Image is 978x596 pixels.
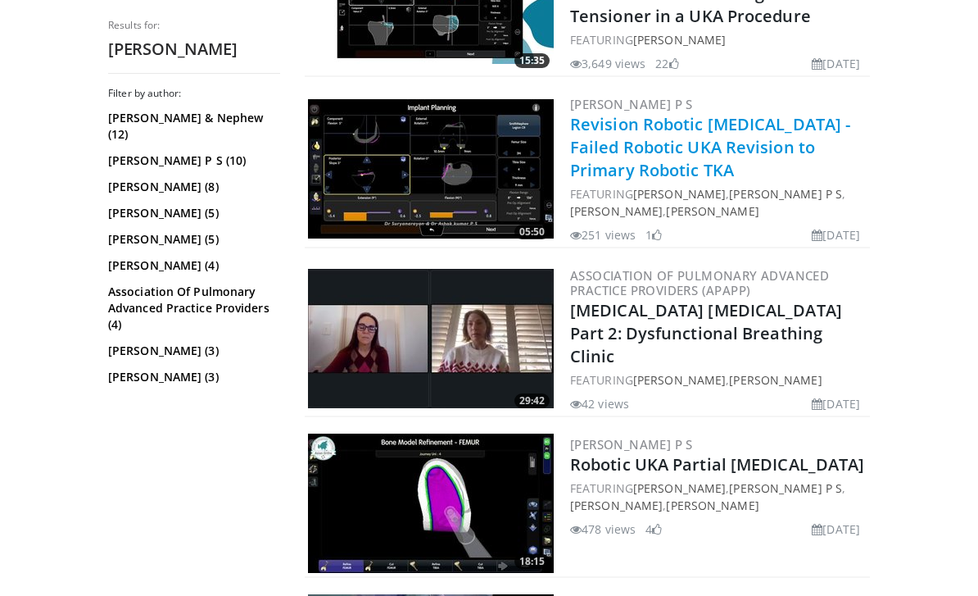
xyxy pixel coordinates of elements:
a: 05:50 [308,99,554,239]
a: [PERSON_NAME] [666,498,758,513]
a: Association Of Pulmonary Advanced Practice Providers (4) [108,284,276,333]
a: [PERSON_NAME] [666,203,758,219]
a: [PERSON_NAME] [570,498,663,513]
a: [PERSON_NAME] P S [729,480,842,496]
span: 29:42 [514,394,550,408]
a: [PERSON_NAME] (3) [108,343,276,359]
div: FEATURING , , , [570,185,867,220]
li: 3,649 views [570,55,645,72]
a: [PERSON_NAME] P S [570,436,693,453]
li: 22 [655,55,678,72]
h3: Filter by author: [108,87,280,100]
li: [DATE] [812,55,860,72]
a: 18:15 [308,434,554,573]
span: 15:35 [514,53,550,68]
a: Robotic UKA Partial [MEDICAL_DATA] [570,453,864,475]
a: [PERSON_NAME] [729,372,822,388]
li: [DATE] [812,226,860,243]
div: FEATURING [570,31,867,48]
a: [PERSON_NAME] [633,32,726,48]
a: [PERSON_NAME] [570,203,663,219]
a: Revision Robotic [MEDICAL_DATA] - Failed Robotic UKA Revision to Primary Robotic TKA [570,113,850,181]
li: [DATE] [812,395,860,412]
span: 18:15 [514,554,550,569]
a: [PERSON_NAME] (8) [108,179,276,195]
li: 478 views [570,521,636,538]
a: [PERSON_NAME] [633,186,726,202]
li: 251 views [570,226,636,243]
a: [PERSON_NAME] & Nephew (12) [108,110,276,143]
a: [PERSON_NAME] P S (10) [108,152,276,169]
a: [PERSON_NAME] [633,480,726,496]
p: Results for: [108,19,280,32]
a: [PERSON_NAME] P S [729,186,842,202]
a: [PERSON_NAME] (3) [108,369,276,385]
li: 1 [645,226,662,243]
a: 29:42 [308,269,554,408]
a: [PERSON_NAME] (5) [108,205,276,221]
li: 42 views [570,395,629,412]
h2: [PERSON_NAME] [108,39,280,60]
div: FEATURING , , , [570,480,867,514]
li: [DATE] [812,521,860,538]
a: [PERSON_NAME] (4) [108,257,276,274]
img: 5b6537d0-fef7-4876-9a74-ec9572752661.300x170_q85_crop-smart_upscale.jpg [308,99,554,239]
a: [PERSON_NAME] P S [570,96,693,112]
img: 5723303a-ed50-416e-bb5f-b0f5588ddfb2.300x170_q85_crop-smart_upscale.jpg [308,269,554,408]
a: [MEDICAL_DATA] [MEDICAL_DATA] Part 2: Dysfunctional Breathing Clinic [570,299,842,367]
span: 05:50 [514,225,550,239]
li: 4 [645,521,662,538]
div: FEATURING , [570,371,867,389]
img: 6985ffc1-4173-4b09-ad5f-6e1ed128e3de.300x170_q85_crop-smart_upscale.jpg [308,434,554,573]
a: [PERSON_NAME] [633,372,726,388]
a: Association of Pulmonary Advanced Practice Providers (APAPP) [570,267,829,298]
a: [PERSON_NAME] (5) [108,231,276,248]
